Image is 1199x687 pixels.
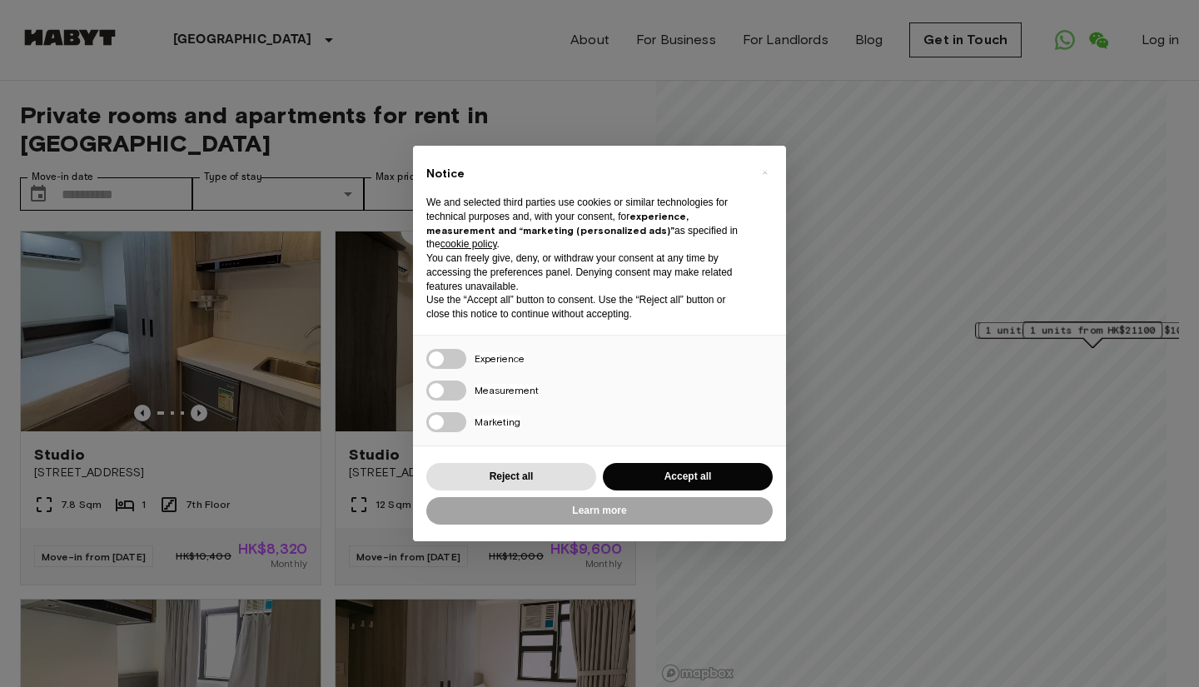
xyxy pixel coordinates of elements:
[426,251,746,293] p: You can freely give, deny, or withdraw your consent at any time by accessing the preferences pane...
[426,463,596,490] button: Reject all
[603,463,773,490] button: Accept all
[475,384,539,396] span: Measurement
[751,159,778,186] button: Close this notice
[426,166,746,182] h2: Notice
[762,162,768,182] span: ×
[475,416,520,428] span: Marketing
[426,293,746,321] p: Use the “Accept all” button to consent. Use the “Reject all” button or close this notice to conti...
[426,210,689,236] strong: experience, measurement and “marketing (personalized ads)”
[426,497,773,525] button: Learn more
[440,238,497,250] a: cookie policy
[426,196,746,251] p: We and selected third parties use cookies or similar technologies for technical purposes and, wit...
[475,352,525,365] span: Experience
